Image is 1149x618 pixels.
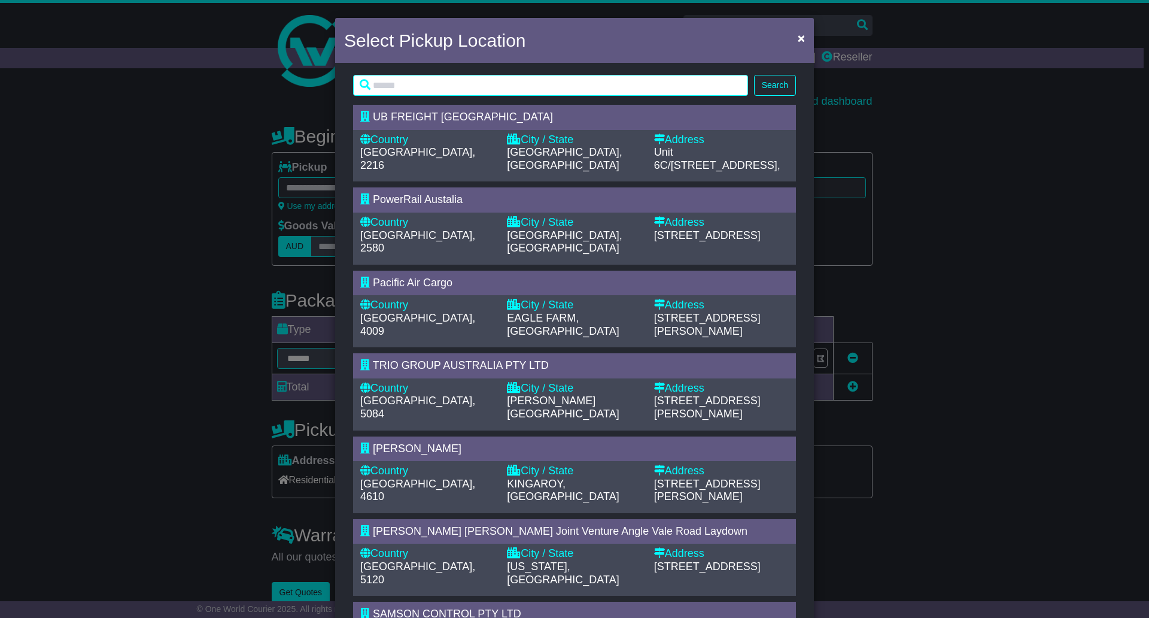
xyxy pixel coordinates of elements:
[360,229,475,255] span: [GEOGRAPHIC_DATA], 2580
[654,146,780,171] span: Unit 6C/[STREET_ADDRESS],
[654,134,789,147] div: Address
[792,26,811,50] button: Close
[373,193,463,205] span: PowerRail Austalia
[507,134,642,147] div: City / State
[360,478,475,503] span: [GEOGRAPHIC_DATA], 4610
[507,547,642,561] div: City / State
[373,525,747,537] span: [PERSON_NAME] [PERSON_NAME] Joint Venture Angle Vale Road Laydown
[360,465,495,478] div: Country
[360,134,495,147] div: Country
[360,382,495,395] div: Country
[507,465,642,478] div: City / State
[373,443,461,455] span: [PERSON_NAME]
[373,111,553,123] span: UB FREIGHT [GEOGRAPHIC_DATA]
[360,312,475,337] span: [GEOGRAPHIC_DATA], 4009
[360,299,495,312] div: Country
[360,547,495,561] div: Country
[507,395,619,420] span: [PERSON_NAME][GEOGRAPHIC_DATA]
[344,27,526,54] h4: Select Pickup Location
[360,561,475,586] span: [GEOGRAPHIC_DATA], 5120
[654,561,761,572] span: [STREET_ADDRESS]
[507,382,642,395] div: City / State
[654,382,789,395] div: Address
[507,216,642,229] div: City / State
[360,395,475,420] span: [GEOGRAPHIC_DATA], 5084
[360,216,495,229] div: Country
[654,478,761,503] span: [STREET_ADDRESS][PERSON_NAME]
[507,229,622,255] span: [GEOGRAPHIC_DATA], [GEOGRAPHIC_DATA]
[507,312,619,337] span: EAGLE FARM, [GEOGRAPHIC_DATA]
[654,229,761,241] span: [STREET_ADDRESS]
[373,359,549,371] span: TRIO GROUP AUSTRALIA PTY LTD
[373,277,452,289] span: Pacific Air Cargo
[654,312,761,337] span: [STREET_ADDRESS][PERSON_NAME]
[654,547,789,561] div: Address
[654,395,761,420] span: [STREET_ADDRESS][PERSON_NAME]
[360,146,475,171] span: [GEOGRAPHIC_DATA], 2216
[754,75,796,96] button: Search
[654,299,789,312] div: Address
[798,31,805,45] span: ×
[507,561,619,586] span: [US_STATE], [GEOGRAPHIC_DATA]
[507,299,642,312] div: City / State
[507,146,622,171] span: [GEOGRAPHIC_DATA], [GEOGRAPHIC_DATA]
[654,465,789,478] div: Address
[654,216,789,229] div: Address
[507,478,619,503] span: KINGAROY, [GEOGRAPHIC_DATA]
